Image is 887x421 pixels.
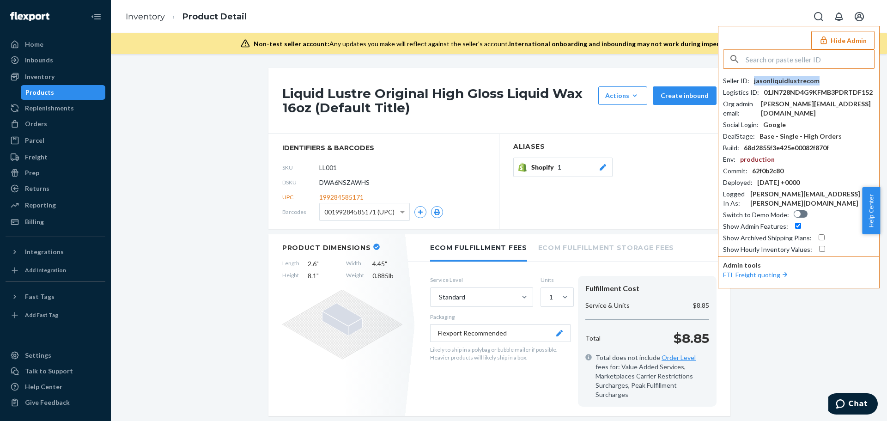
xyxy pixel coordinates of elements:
[430,313,571,321] p: Packaging
[653,86,717,105] button: Create inbound
[438,293,439,302] input: Standard
[10,12,49,21] img: Flexport logo
[6,244,105,259] button: Integrations
[595,353,709,399] span: Total does not include fees for: Value Added Services, Marketplaces Carrier Restrictions Surcharg...
[25,398,70,407] div: Give Feedback
[764,88,873,97] div: 01JN728ND4G9KFMB3PDRTDF152
[254,39,748,49] div: Any updates you make will reflect against the seller's account.
[25,351,51,360] div: Settings
[25,72,55,81] div: Inventory
[6,263,105,278] a: Add Integration
[6,289,105,304] button: Fast Tags
[25,292,55,301] div: Fast Tags
[316,272,319,280] span: "
[372,259,402,268] span: 4.45
[723,155,735,164] div: Env :
[319,178,370,187] span: DWA6NSZAWHS
[723,76,749,85] div: Seller ID :
[282,86,594,115] h1: Liquid Lustre Original High Gloss Liquid Wax 16oz (Default Title)
[282,244,371,252] h2: Product Dimensions
[662,354,696,361] a: Order Level
[862,187,880,234] button: Help Center
[531,163,558,172] span: Shopify
[21,85,106,100] a: Products
[723,189,746,208] div: Logged In As :
[723,261,875,270] p: Admin tools
[513,158,613,177] button: Shopify1
[25,382,62,391] div: Help Center
[752,166,784,176] div: 62f0b2c80
[430,234,527,262] li: Ecom Fulfillment Fees
[509,40,748,48] span: International onboarding and inbounding may not work during impersonation.
[723,99,756,118] div: Org admin email :
[757,178,800,187] div: [DATE] +0000
[6,214,105,229] a: Billing
[25,104,74,113] div: Replenishments
[439,293,465,302] div: Standard
[723,245,812,254] div: Show Hourly Inventory Values :
[6,308,105,323] a: Add Fast Tag
[6,69,105,84] a: Inventory
[828,393,878,416] iframe: Opens a widget where you can chat to one of our agents
[282,259,299,268] span: Length
[723,132,755,141] div: DealStage :
[282,178,319,186] span: DSKU
[25,119,47,128] div: Orders
[6,53,105,67] a: Inbounds
[346,271,364,281] span: Weight
[723,222,788,231] div: Show Admin Features :
[6,116,105,131] a: Orders
[324,204,395,220] span: 00199284585171 (UPC)
[761,99,875,118] div: [PERSON_NAME][EMAIL_ADDRESS][DOMAIN_NAME]
[385,260,387,268] span: "
[830,7,848,26] button: Open notifications
[254,40,329,48] span: Non-test seller account:
[25,311,58,319] div: Add Fast Tag
[25,266,66,274] div: Add Integration
[811,31,875,49] button: Hide Admin
[25,201,56,210] div: Reporting
[25,136,44,145] div: Parcel
[182,12,247,22] a: Product Detail
[744,143,829,153] div: 68d2855f3e425e00082f870f
[430,276,533,284] label: Service Level
[558,163,561,172] span: 1
[605,91,640,100] div: Actions
[754,76,820,85] div: jasonliquidlustrecom
[87,7,105,26] button: Close Navigation
[25,55,53,65] div: Inbounds
[759,132,842,141] div: Base - Single - High Orders
[850,7,869,26] button: Open account menu
[372,271,402,281] span: 0.885 lb
[809,7,828,26] button: Open Search Box
[585,334,601,343] p: Total
[25,153,48,162] div: Freight
[6,379,105,394] a: Help Center
[548,293,549,302] input: 1
[723,120,759,129] div: Social Login :
[693,301,709,310] p: $8.85
[319,193,364,202] span: 199284585171
[6,348,105,363] a: Settings
[6,198,105,213] a: Reporting
[25,217,44,226] div: Billing
[549,293,553,302] div: 1
[513,143,717,150] h2: Aliases
[723,271,790,279] a: FTL Freight quoting
[308,259,338,268] span: 2.6
[282,271,299,281] span: Height
[346,259,364,268] span: Width
[723,166,747,176] div: Commit :
[598,86,647,105] button: Actions
[723,88,759,97] div: Logistics ID :
[282,208,319,216] span: Barcodes
[538,234,674,260] li: Ecom Fulfillment Storage Fees
[430,346,571,361] p: Likely to ship in a polybag or bubble mailer if possible. Heavier products will likely ship in a ...
[750,189,875,208] div: [PERSON_NAME][EMAIL_ADDRESS][PERSON_NAME][DOMAIN_NAME]
[585,283,709,294] div: Fulfillment Cost
[316,260,319,268] span: "
[674,329,709,348] p: $8.85
[6,395,105,410] button: Give Feedback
